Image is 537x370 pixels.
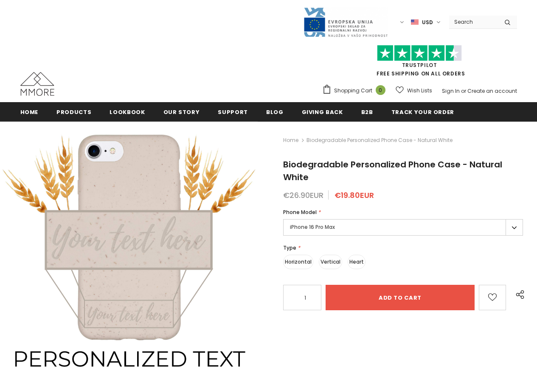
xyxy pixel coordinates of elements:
span: €19.80EUR [335,190,374,200]
a: Shopping Cart 0 [322,84,390,97]
span: Biodegradable Personalized Phone Case - Natural White [283,159,502,183]
span: Type [283,244,296,251]
a: Giving back [302,102,343,121]
img: Trust Pilot Stars [377,45,462,61]
img: USD [411,19,419,26]
a: Trustpilot [402,61,437,69]
a: Our Story [163,102,200,121]
span: 0 [376,85,385,95]
img: Javni Razpis [303,7,388,38]
span: €26.90EUR [283,190,323,200]
span: support [218,108,248,116]
a: Products [56,102,91,121]
img: MMORE Cases [20,72,54,96]
label: Vertical [319,255,342,269]
a: Create an account [467,87,517,95]
input: Search Site [449,16,498,28]
span: Wish Lists [407,86,432,95]
a: Javni Razpis [303,18,388,25]
input: Add to cart [326,285,475,310]
label: Heart [348,255,365,269]
span: Biodegradable Personalized Phone Case - Natural White [306,135,453,145]
span: Shopping Cart [334,86,372,95]
a: Home [20,102,39,121]
a: Track your order [391,102,454,121]
span: Our Story [163,108,200,116]
span: Phone Model [283,209,317,216]
label: iPhone 16 Pro Max [283,219,523,236]
span: or [461,87,466,95]
span: Lookbook [110,108,145,116]
a: Blog [266,102,284,121]
a: Sign In [442,87,460,95]
a: B2B [361,102,373,121]
label: Horizontal [283,255,313,269]
a: Wish Lists [396,83,432,98]
span: Track your order [391,108,454,116]
a: Home [283,135,298,145]
span: Giving back [302,108,343,116]
span: Products [56,108,91,116]
a: Lookbook [110,102,145,121]
span: Blog [266,108,284,116]
span: B2B [361,108,373,116]
a: support [218,102,248,121]
span: FREE SHIPPING ON ALL ORDERS [322,49,517,77]
span: USD [422,18,433,27]
span: Home [20,108,39,116]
